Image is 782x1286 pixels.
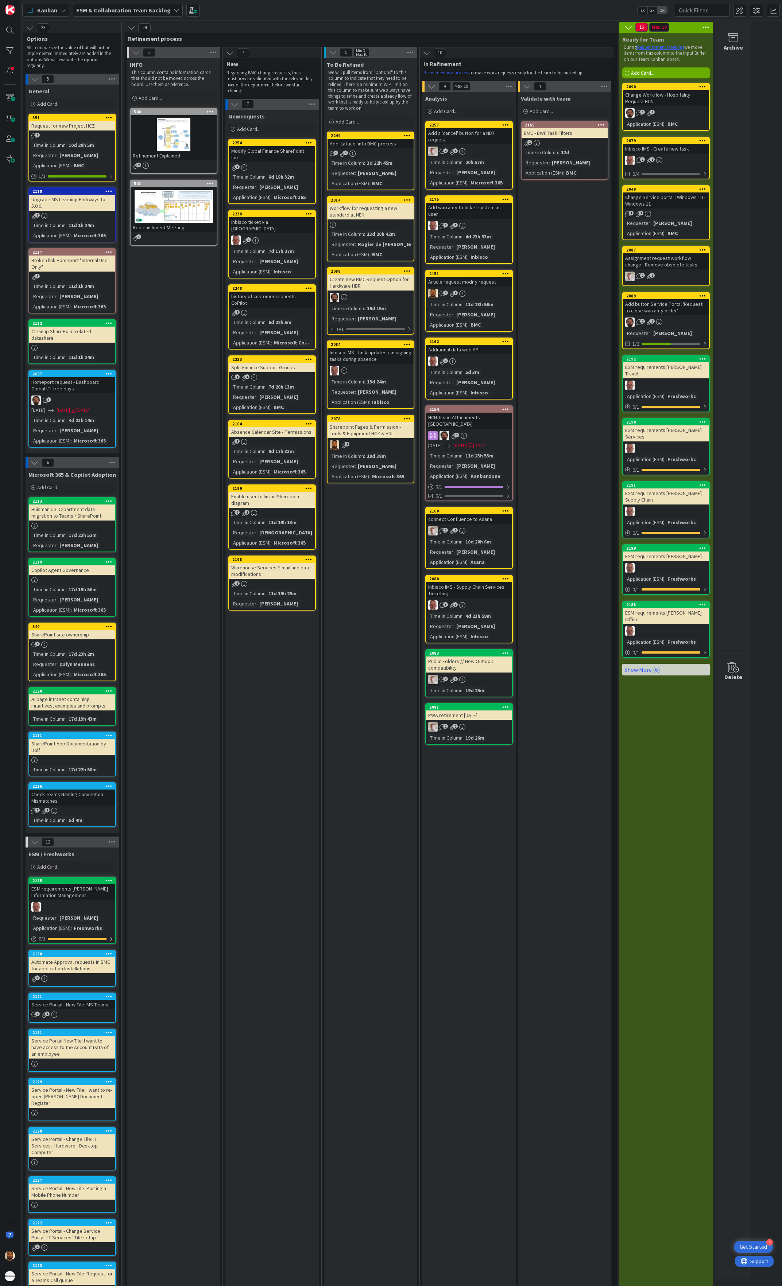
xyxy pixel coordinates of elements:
div: 2119 [29,559,115,565]
a: Show More (6) [622,664,710,675]
div: 551 [32,115,115,120]
div: AC [623,108,709,118]
span: 16 [635,23,648,32]
div: Request for new Project HCZ [29,121,115,130]
img: AC [31,395,41,405]
div: 2113 [29,498,115,504]
a: Refinement is a process [423,70,469,76]
div: 2131 [29,1029,115,1036]
span: 2 [443,148,448,153]
div: 2160connect Confluence to Asana [426,508,512,524]
img: HB [625,507,635,516]
span: 1x [638,7,647,14]
span: Kanban [37,6,57,15]
span: Ready for Team [622,36,664,43]
span: 0/4 [632,170,639,178]
div: Microsoft 365 [469,179,504,187]
div: 2151 [426,270,512,277]
div: 2254 [229,140,315,146]
img: avatar [5,1271,15,1281]
span: 2 [136,163,141,167]
div: 2199Enable user to link in Sharepoint diagram [229,485,315,508]
span: 9 [438,82,451,91]
div: 2122Service Portal - Change Service Portal "IT Services" Tile setup [29,1220,115,1242]
div: [PERSON_NAME] [550,159,592,167]
div: 2120AI page intranet containing initiatives, examples and prompts [29,688,115,710]
div: 2081 [426,704,512,710]
div: 2118 [32,189,115,194]
div: Requester [524,159,549,167]
img: Rd [625,272,635,281]
div: 2248history of customer requests - CoPilot [229,285,315,308]
img: AC [330,293,339,302]
span: In Refinement [423,60,605,67]
img: HB [330,366,339,375]
div: 2122 [29,1220,115,1226]
div: [PERSON_NAME] [454,168,497,176]
div: 2080Inbisco IMS - Supply Chain Services Ticketing [426,576,512,598]
div: AC [623,317,709,327]
span: Add Card... [530,108,553,114]
div: HB [426,356,512,366]
div: 2164Absence Calendar Site - Permissions [229,421,315,437]
b: ESM & Collaboration Team Backlog [76,7,171,14]
span: 1 [333,151,338,155]
span: Validate with team [521,95,571,102]
p: Regarding BMC change requests, these must now be validated with the relevant key user of the depa... [227,70,313,94]
span: : [355,169,356,177]
div: 2088 [328,268,414,274]
a: Replenishment Meetings [637,44,684,50]
div: Rd [623,272,709,281]
div: Archive [724,43,743,52]
img: Rd [428,147,438,156]
div: BMC - BWF Task Filters [522,128,608,138]
div: HB [623,507,709,516]
div: 2089Add button Service Portal 'Request to close warranty order' [623,293,709,315]
div: 2131Service Portal New Tile: I want to have access to the Account Data of an employee [29,1029,115,1059]
div: 0/1 [623,402,709,412]
img: Rd [428,526,438,535]
div: Refinement Explained [131,151,217,160]
span: 1 [235,164,240,169]
img: HB [428,356,438,366]
div: 549SharePoint site ownership [29,623,115,639]
span: 1 / 1 [39,172,46,180]
div: 2127 [29,1177,115,1184]
div: 2151Article request modify request [426,270,512,287]
div: 2175Add warranty to ticket system as user [426,196,512,219]
span: Options [27,35,112,42]
div: 2254 [232,140,315,145]
img: Rd [428,675,438,684]
div: Requester [31,151,57,159]
img: DM [5,1251,15,1261]
div: 2117Broken link Homeport "Internal Use Only" [29,249,115,272]
div: 2111 [29,732,115,739]
div: 2191 [623,482,709,488]
div: Requester [231,183,256,191]
div: 2118Upgrade MS Learning Pathways to 5.0.0. [29,188,115,211]
div: Requester [428,168,453,176]
div: 2120 [29,688,115,694]
div: 4 [766,1239,773,1246]
div: 540 [134,109,217,114]
span: Analysis [425,95,447,102]
span: 1 [650,157,655,162]
span: : [549,159,550,167]
div: 2257 [429,122,512,128]
img: HB [625,563,635,573]
div: 0/1 [623,648,709,657]
div: Max 10 [651,26,667,29]
div: 2185 [29,877,115,884]
img: Visit kanbanzone.com [5,5,15,15]
div: [PERSON_NAME] [258,183,300,191]
div: 2078Sharepoint Pages & Permission - Tools & Equipment HCZ & HNL [328,416,414,438]
div: 2128 [29,1128,115,1134]
span: 1 [35,133,40,137]
span: : [468,179,469,187]
span: : [71,161,72,169]
div: 542 [134,181,217,186]
div: 2190 [623,419,709,425]
div: 2081PWA retirement [DATE] [426,704,512,720]
div: 2083Public Folders // New Outlook compatibility [426,650,512,673]
div: 2198 [229,556,315,563]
